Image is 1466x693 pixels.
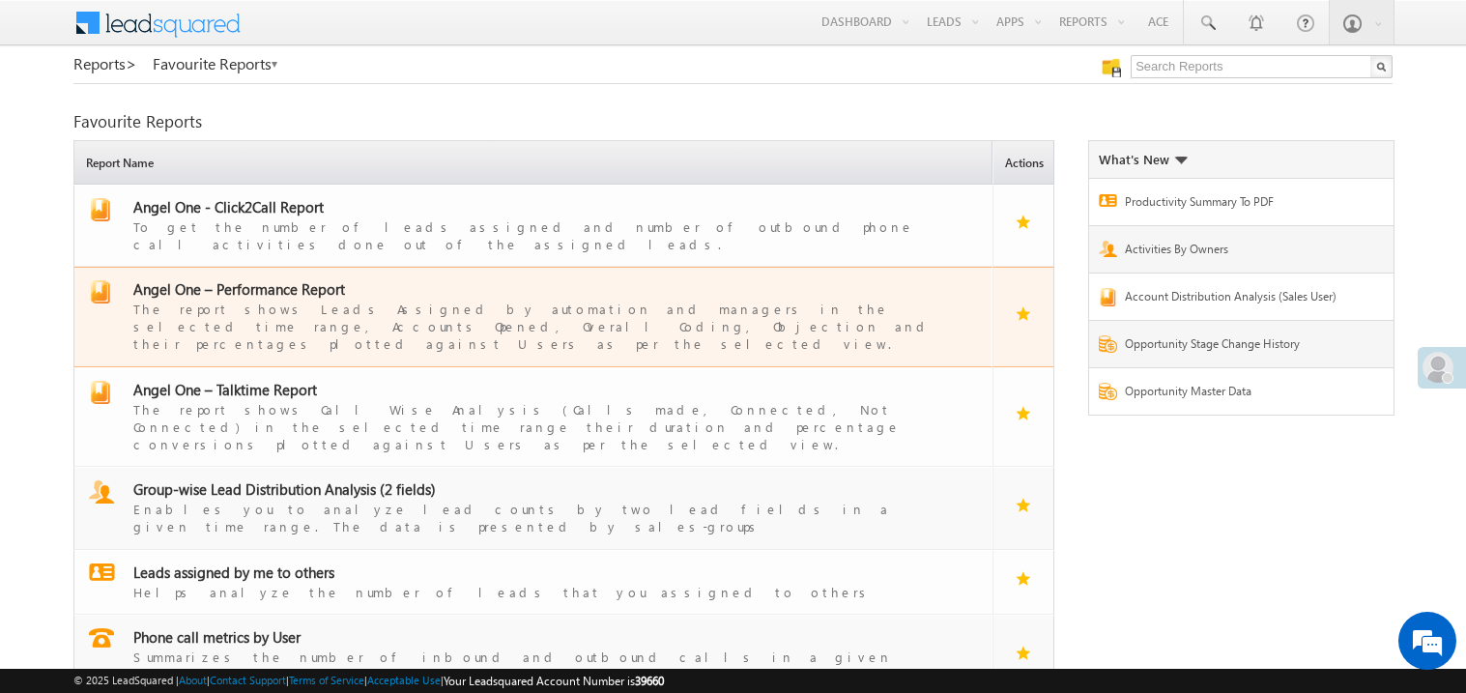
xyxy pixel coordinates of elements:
a: Terms of Service [289,674,364,686]
span: Group-wise Lead Distribution Analysis (2 fields) [133,479,436,499]
a: report Phone call metrics by UserSummarizes the number of inbound and outbound calls in a given t... [84,628,984,683]
a: report Angel One – Performance ReportThe report shows Leads Assigned by automation and managers i... [84,280,984,353]
a: Reports> [73,55,137,72]
img: report [89,563,115,581]
img: Report [1099,241,1117,257]
span: Angel One – Talktime Report [133,380,317,399]
div: The report shows Call Wise Analysis (Calls made, Connected, Not Connected) in the selected time r... [133,399,957,453]
img: Manage all your saved reports! [1102,58,1121,77]
span: 39660 [635,674,664,688]
div: Summarizes the number of inbound and outbound calls in a given timeperiod by users [133,647,957,683]
a: Opportunity Master Data [1125,383,1351,405]
img: report [89,198,112,221]
span: Leads assigned by me to others [133,563,334,582]
div: Favourite Reports [73,113,1393,130]
a: Account Distribution Analysis (Sales User) [1125,288,1351,310]
div: The report shows Leads Assigned by automation and managers in the selected time range, Accounts O... [133,299,957,353]
img: Report [1099,194,1117,207]
img: Report [1099,383,1117,400]
span: Phone call metrics by User [133,627,301,647]
input: Search Reports [1131,55,1393,78]
span: Report Name [79,144,992,184]
div: Enables you to analyze lead counts by two lead fields in a given time range. The data is presente... [133,499,957,535]
a: About [179,674,207,686]
a: Contact Support [210,674,286,686]
span: Angel One – Performance Report [133,279,345,299]
img: report [89,280,112,303]
img: Report [1099,335,1117,353]
a: Opportunity Stage Change History [1125,335,1351,358]
div: What's New [1099,151,1188,168]
img: report [89,381,112,404]
a: report Angel One – Talktime ReportThe report shows Call Wise Analysis (Calls made, Connected, Not... [84,381,984,453]
span: © 2025 LeadSquared | | | | | [73,672,664,690]
a: Productivity Summary To PDF [1125,193,1351,216]
a: report Angel One - Click2Call ReportTo get the number of leads assigned and number of outbound ph... [84,198,984,253]
span: Actions [998,144,1053,184]
a: Favourite Reports [153,55,279,72]
a: report Group-wise Lead Distribution Analysis (2 fields)Enables you to analyze lead counts by two ... [84,480,984,535]
div: Helps analyze the number of leads that you assigned to others [133,582,957,601]
span: Your Leadsquared Account Number is [444,674,664,688]
a: Acceptable Use [367,674,441,686]
a: Activities By Owners [1125,241,1351,263]
img: report [89,628,114,648]
img: report [89,480,114,504]
div: To get the number of leads assigned and number of outbound phone call activities done out of the ... [133,217,957,253]
img: What's new [1174,157,1188,164]
span: > [126,52,137,74]
a: report Leads assigned by me to othersHelps analyze the number of leads that you assigned to others [84,563,984,601]
img: Report [1099,288,1117,306]
span: Angel One - Click2Call Report [133,197,324,217]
